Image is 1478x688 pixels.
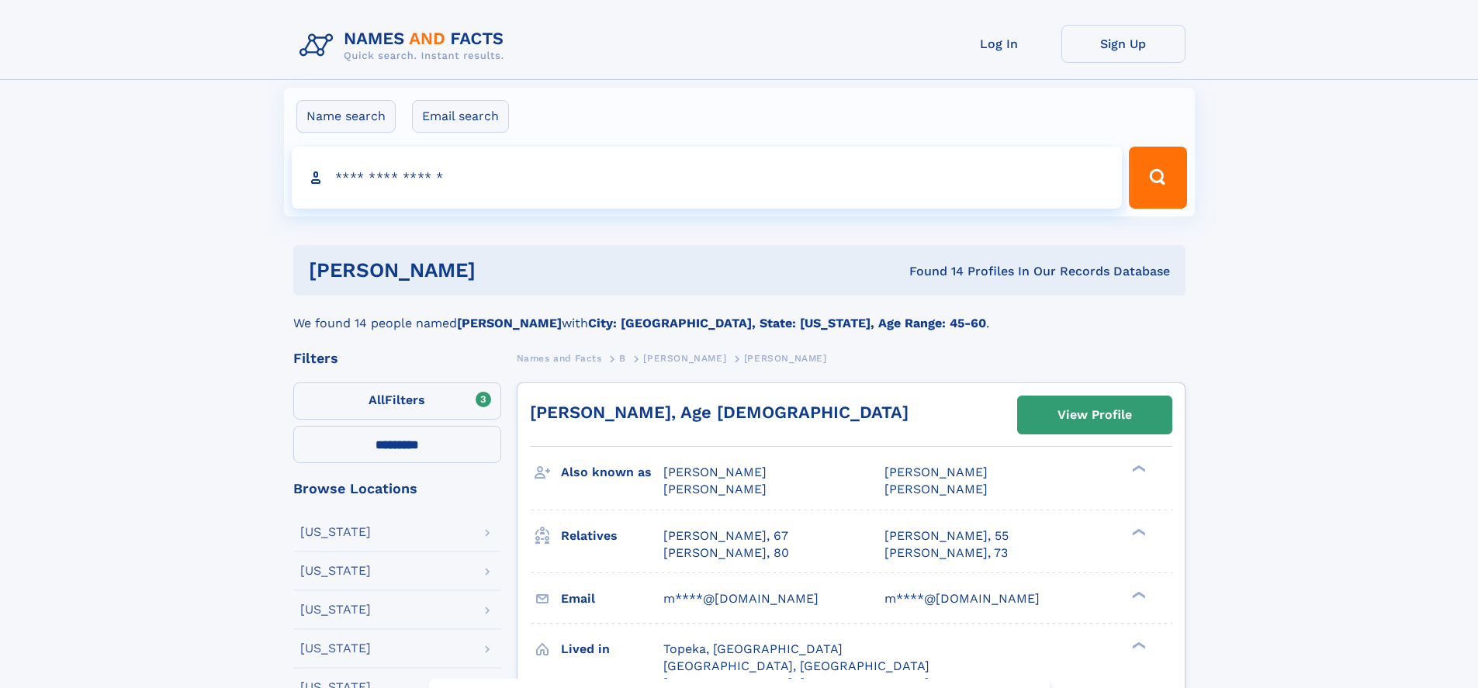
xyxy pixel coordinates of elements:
[293,382,501,420] label: Filters
[663,527,788,545] a: [PERSON_NAME], 67
[692,263,1170,280] div: Found 14 Profiles In Our Records Database
[619,348,626,368] a: B
[884,545,1008,562] a: [PERSON_NAME], 73
[1128,527,1147,537] div: ❯
[663,482,767,496] span: [PERSON_NAME]
[300,526,371,538] div: [US_STATE]
[293,296,1186,333] div: We found 14 people named with .
[293,482,501,496] div: Browse Locations
[588,316,986,330] b: City: [GEOGRAPHIC_DATA], State: [US_STATE], Age Range: 45-60
[369,392,385,407] span: All
[517,348,602,368] a: Names and Facts
[643,348,726,368] a: [PERSON_NAME]
[1061,25,1186,63] a: Sign Up
[884,482,988,496] span: [PERSON_NAME]
[663,465,767,479] span: [PERSON_NAME]
[300,642,371,655] div: [US_STATE]
[300,565,371,577] div: [US_STATE]
[300,603,371,616] div: [US_STATE]
[619,353,626,364] span: B
[884,465,988,479] span: [PERSON_NAME]
[1128,464,1147,474] div: ❯
[663,641,843,656] span: Topeka, [GEOGRAPHIC_DATA]
[309,261,693,280] h1: [PERSON_NAME]
[412,100,509,133] label: Email search
[1128,589,1147,600] div: ❯
[663,659,929,673] span: [GEOGRAPHIC_DATA], [GEOGRAPHIC_DATA]
[561,459,663,486] h3: Also known as
[293,25,517,67] img: Logo Names and Facts
[292,147,1123,209] input: search input
[937,25,1061,63] a: Log In
[561,586,663,612] h3: Email
[296,100,396,133] label: Name search
[293,351,501,365] div: Filters
[643,353,726,364] span: [PERSON_NAME]
[663,545,789,562] a: [PERSON_NAME], 80
[530,403,909,422] a: [PERSON_NAME], Age [DEMOGRAPHIC_DATA]
[1057,397,1132,433] div: View Profile
[457,316,562,330] b: [PERSON_NAME]
[1128,640,1147,650] div: ❯
[1018,396,1172,434] a: View Profile
[561,523,663,549] h3: Relatives
[1129,147,1186,209] button: Search Button
[561,636,663,662] h3: Lived in
[884,527,1009,545] a: [PERSON_NAME], 55
[744,353,827,364] span: [PERSON_NAME]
